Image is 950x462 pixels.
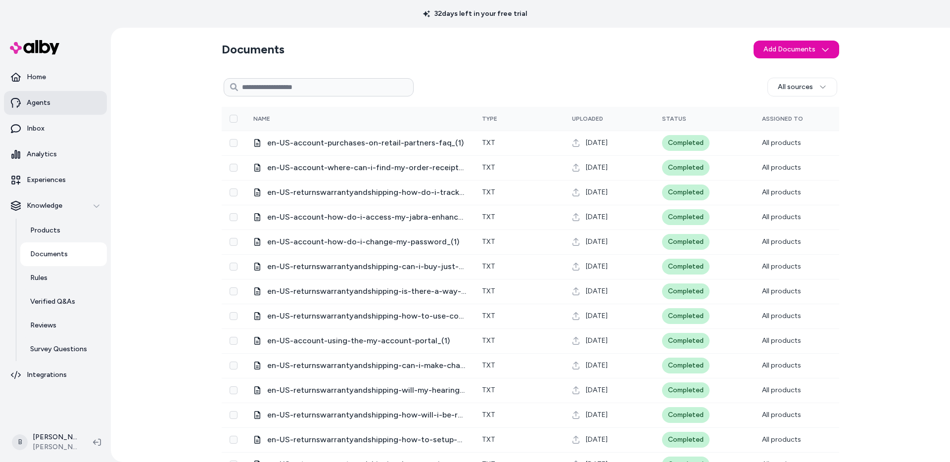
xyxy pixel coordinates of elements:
span: en-US-returnswarrantyandshipping-how-to-setup-my-replacement-hearing-aids_(4) [267,434,466,446]
span: [DATE] [586,187,608,197]
span: [DATE] [586,237,608,247]
span: [DATE] [586,163,608,173]
button: Knowledge [4,194,107,218]
div: en-US-account-purchases-on-retail-partners-faq_(1).txt [253,137,466,149]
span: All products [762,435,801,444]
span: All products [762,386,801,394]
span: txt [482,139,495,147]
p: Verified Q&As [30,297,75,307]
span: en-US-returnswarrantyandshipping-will-my-hearing-aids-arrive-in-time-for-orientation-what-if-they... [267,384,466,396]
span: [DATE] [586,385,608,395]
button: B[PERSON_NAME][PERSON_NAME] [6,426,85,458]
div: Completed [662,382,710,398]
button: Select row [230,263,237,271]
a: Verified Q&As [20,290,107,314]
span: [DATE] [586,286,608,296]
span: en-US-account-purchases-on-retail-partners-faq_(1) [267,137,466,149]
span: [DATE] [586,361,608,370]
span: en-US-returnswarrantyandshipping-can-i-buy-just-one-hearing-aid_(1) [267,261,466,273]
a: Rules [20,266,107,290]
span: All products [762,237,801,246]
span: en-US-returnswarrantyandshipping-can-i-make-changes-to-my-order_(1) [267,360,466,371]
span: All sources [778,82,813,92]
span: txt [482,237,495,246]
div: en-US-returnswarrantyandshipping-will-my-hearing-aids-arrive-in-time-for-orientation-what-if-they... [253,384,466,396]
div: en-US-returnswarrantyandshipping-how-to-setup-my-replacement-hearing-aids_(4).txt [253,434,466,446]
a: Experiences [4,168,107,192]
a: Reviews [20,314,107,337]
button: Select row [230,386,237,394]
h2: Documents [222,42,285,57]
span: en-US-account-how-do-i-change-my-password_(1) [267,236,466,248]
a: Integrations [4,363,107,387]
span: All products [762,336,801,345]
span: All products [762,361,801,370]
button: Select row [230,238,237,246]
div: en-US-returnswarrantyandshipping-can-i-make-changes-to-my-order_(1).txt [253,360,466,371]
span: txt [482,336,495,345]
a: Products [20,219,107,242]
span: [DATE] [586,311,608,321]
span: [DATE] [586,336,608,346]
span: txt [482,213,495,221]
div: Completed [662,209,710,225]
span: [DATE] [586,435,608,445]
button: Select row [230,312,237,320]
div: en-US-returnswarrantyandshipping-how-to-use-coupons-or-codes-even-if-they-go-missing_(1).txt [253,310,466,322]
p: Agents [27,98,50,108]
button: Select row [230,287,237,295]
div: Completed [662,283,710,299]
a: Inbox [4,117,107,140]
div: en-US-returnswarrantyandshipping-is-there-a-way-to-expedite-my-order_(1).txt [253,285,466,297]
div: Completed [662,407,710,423]
button: Add Documents [754,41,839,58]
div: en-US-returnswarrantyandshipping-can-i-buy-just-one-hearing-aid_(1).txt [253,261,466,273]
span: txt [482,188,495,196]
span: All products [762,287,801,295]
div: Completed [662,185,710,200]
div: en-US-account-using-the-my-account-portal_(1).txt [253,335,466,347]
span: [PERSON_NAME] [33,442,77,452]
div: Completed [662,160,710,176]
div: Completed [662,135,710,151]
span: en-US-returnswarrantyandshipping-how-to-use-coupons-or-codes-even-if-they-go-missing_(1) [267,310,466,322]
p: Documents [30,249,68,259]
span: All products [762,188,801,196]
span: B [12,434,28,450]
a: Agents [4,91,107,115]
a: Survey Questions [20,337,107,361]
span: All products [762,262,801,271]
div: Name [253,115,328,123]
span: [DATE] [586,138,608,148]
img: alby Logo [10,40,59,54]
span: en-US-account-using-the-my-account-portal_(1) [267,335,466,347]
div: en-US-account-where-can-i-find-my-order-receipt_(1).txt [253,162,466,174]
span: [DATE] [586,262,608,272]
span: en-US-account-how-do-i-access-my-jabra-enhance-account_(1) [267,211,466,223]
span: en-US-returnswarrantyandshipping-is-there-a-way-to-expedite-my-order_(1) [267,285,466,297]
span: All products [762,411,801,419]
span: en-US-account-where-can-i-find-my-order-receipt_(1) [267,162,466,174]
p: Products [30,226,60,235]
button: Select row [230,411,237,419]
div: en-US-account-how-do-i-access-my-jabra-enhance-account_(1).txt [253,211,466,223]
p: Experiences [27,175,66,185]
span: txt [482,312,495,320]
p: Analytics [27,149,57,159]
p: Inbox [27,124,45,134]
span: All products [762,312,801,320]
span: Status [662,115,686,122]
p: Knowledge [27,201,62,211]
div: en-US-returnswarrantyandshipping-how-will-i-be-refunded_(1).txt [253,409,466,421]
span: txt [482,262,495,271]
button: Select row [230,362,237,370]
span: Uploaded [572,115,603,122]
span: txt [482,287,495,295]
button: Select row [230,436,237,444]
button: Select all [230,115,237,123]
span: Type [482,115,497,122]
span: txt [482,361,495,370]
a: Documents [20,242,107,266]
span: txt [482,386,495,394]
p: Home [27,72,46,82]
